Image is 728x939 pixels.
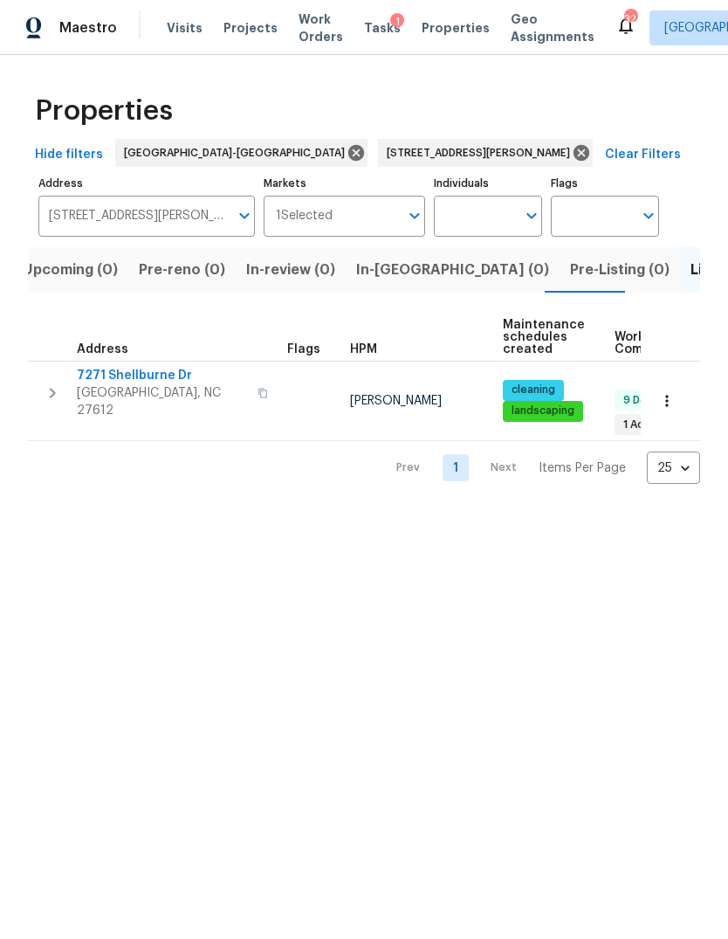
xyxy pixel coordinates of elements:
div: 1 [390,13,404,31]
span: Maestro [59,19,117,37]
div: 25 [647,445,700,491]
label: Individuals [434,178,542,189]
span: Flags [287,343,320,356]
span: 9 Done [616,393,667,408]
span: [GEOGRAPHIC_DATA]-[GEOGRAPHIC_DATA] [124,144,352,162]
span: cleaning [505,383,562,397]
nav: Pagination Navigation [380,452,700,484]
span: 1 Selected [276,209,333,224]
button: Open [232,204,257,228]
span: Hide filters [35,144,103,166]
button: Open [402,204,427,228]
span: [PERSON_NAME] [350,395,442,407]
button: Open [636,204,661,228]
span: Work Order Completion [615,331,725,356]
span: Tasks [364,22,401,34]
div: [STREET_ADDRESS][PERSON_NAME] [378,139,593,167]
span: Upcoming (0) [23,258,118,282]
p: Items Per Page [539,459,626,477]
span: Properties [422,19,490,37]
span: HPM [350,343,377,356]
span: Work Orders [299,10,343,45]
span: [GEOGRAPHIC_DATA], NC 27612 [77,384,247,419]
span: Geo Assignments [511,10,594,45]
span: In-review (0) [246,258,335,282]
span: 1 Accepted [616,418,690,432]
span: Visits [167,19,203,37]
span: Projects [223,19,278,37]
span: Maintenance schedules created [503,319,585,356]
a: Goto page 1 [443,454,469,481]
button: Clear Filters [598,139,688,171]
span: landscaping [505,404,581,418]
span: Clear Filters [605,144,681,166]
span: 7271 Shellburne Dr [77,367,247,384]
label: Address [38,178,255,189]
label: Flags [551,178,659,189]
span: Pre-Listing (0) [570,258,670,282]
span: Pre-reno (0) [139,258,225,282]
span: In-[GEOGRAPHIC_DATA] (0) [356,258,549,282]
button: Hide filters [28,139,110,171]
span: [STREET_ADDRESS][PERSON_NAME] [387,144,577,162]
label: Markets [264,178,426,189]
span: Address [77,343,128,356]
button: Open [519,204,544,228]
div: 32 [624,10,636,28]
div: [GEOGRAPHIC_DATA]-[GEOGRAPHIC_DATA] [115,139,367,167]
span: Properties [35,102,173,120]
